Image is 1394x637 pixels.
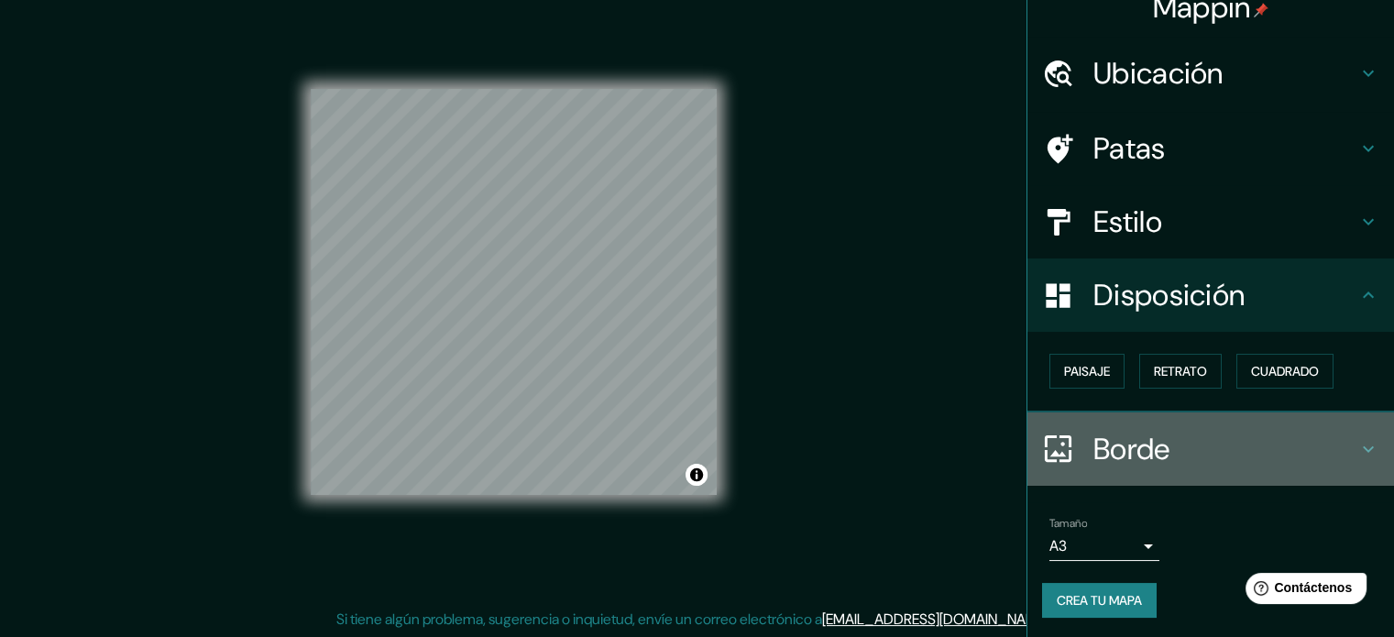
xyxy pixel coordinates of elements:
div: A3 [1049,532,1159,561]
font: Si tiene algún problema, sugerencia o inquietud, envíe un correo electrónico a [336,610,822,629]
button: Cuadrado [1236,354,1334,389]
a: [EMAIL_ADDRESS][DOMAIN_NAME] [822,610,1048,629]
font: Borde [1093,430,1170,468]
font: A3 [1049,536,1067,555]
div: Borde [1027,412,1394,486]
div: Ubicación [1027,37,1394,110]
font: Patas [1093,129,1166,168]
font: Ubicación [1093,54,1224,93]
button: Crea tu mapa [1042,583,1157,618]
font: Crea tu mapa [1057,592,1142,609]
font: Estilo [1093,203,1162,241]
iframe: Lanzador de widgets de ayuda [1231,566,1374,617]
font: Tamaño [1049,516,1087,531]
div: Patas [1027,112,1394,185]
font: Retrato [1154,363,1207,379]
div: Disposición [1027,258,1394,332]
font: Disposición [1093,276,1245,314]
img: pin-icon.png [1254,3,1268,17]
button: Paisaje [1049,354,1125,389]
div: Estilo [1027,185,1394,258]
font: Cuadrado [1251,363,1319,379]
button: Retrato [1139,354,1222,389]
button: Activar o desactivar atribución [686,464,708,486]
canvas: Mapa [311,89,717,495]
font: Paisaje [1064,363,1110,379]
